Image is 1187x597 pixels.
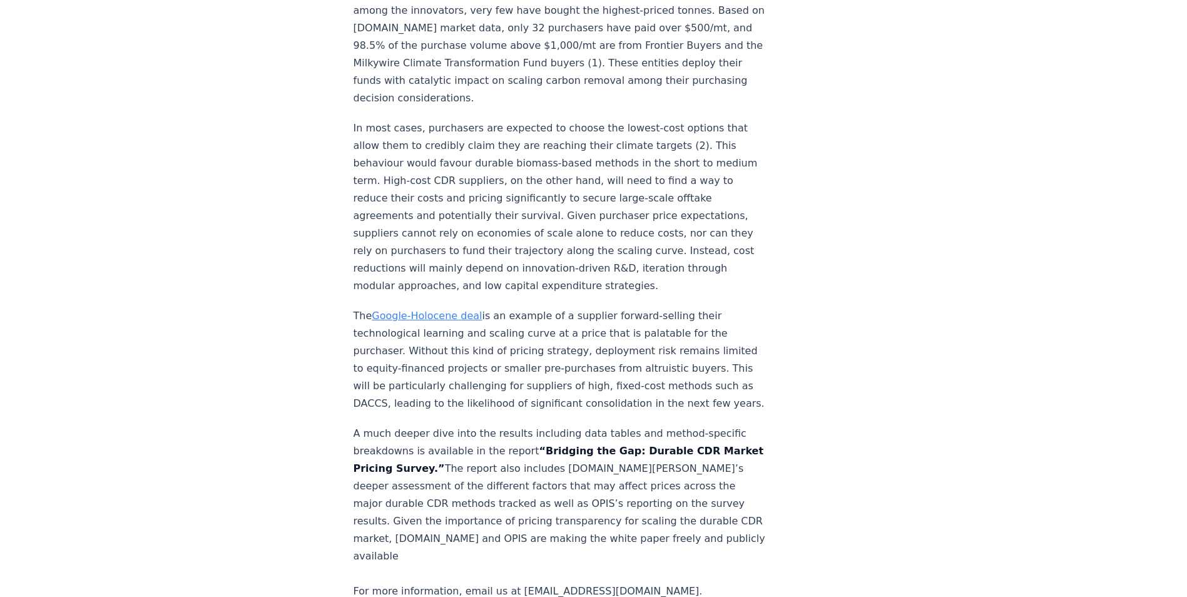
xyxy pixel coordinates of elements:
a: Google-Holocene deal [372,310,482,322]
p: The is an example of a supplier forward-selling their technological learning and scaling curve at... [354,307,768,412]
p: In most cases, purchasers are expected to choose the lowest-cost options that allow them to credi... [354,120,768,295]
strong: “Bridging the Gap: Durable CDR Market Pricing Survey.” [354,445,764,474]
